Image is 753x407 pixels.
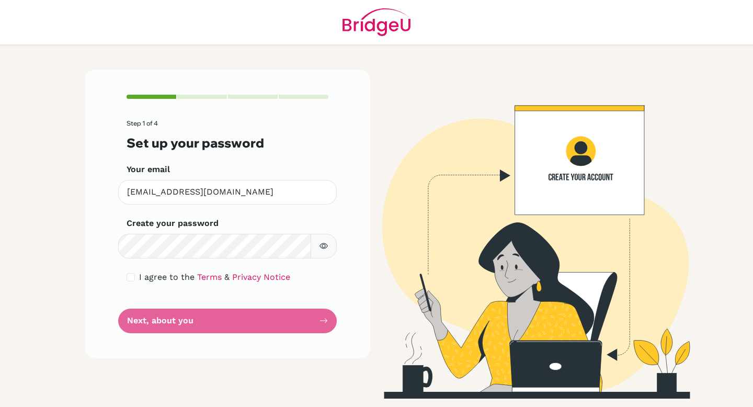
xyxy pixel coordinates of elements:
span: & [224,272,230,282]
input: Insert your email* [118,180,337,205]
iframe: Opens a widget where you can find more information [686,376,743,402]
span: I agree to the [139,272,195,282]
label: Create your password [127,217,219,230]
a: Privacy Notice [232,272,290,282]
span: Step 1 of 4 [127,119,158,127]
a: Terms [197,272,222,282]
h3: Set up your password [127,135,328,151]
label: Your email [127,163,170,176]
